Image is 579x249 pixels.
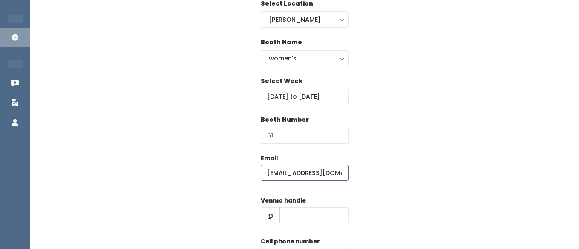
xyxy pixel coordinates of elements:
button: [PERSON_NAME] [261,11,349,28]
input: Booth Number [261,128,349,144]
label: Booth Number [261,115,309,124]
div: women's [269,54,340,63]
div: [PERSON_NAME] [269,15,340,24]
label: Venmo handle [261,197,306,205]
span: @ [261,207,280,223]
button: women's [261,50,349,66]
label: Cell phone number [261,238,320,246]
input: @ . [261,165,349,181]
input: Select week [261,89,349,105]
label: Booth Name [261,38,302,47]
label: Select Week [261,77,302,86]
label: Email [261,155,278,163]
